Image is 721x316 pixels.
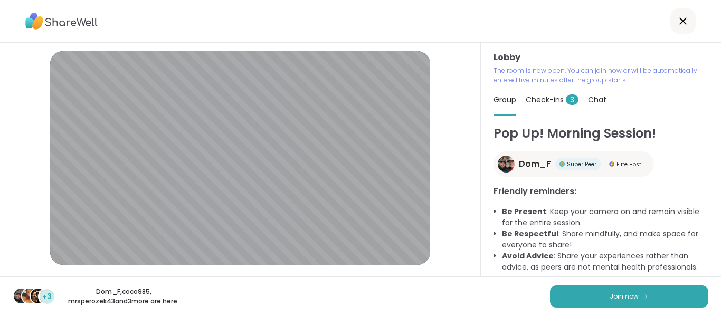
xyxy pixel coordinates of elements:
[567,160,596,168] span: Super Peer
[64,287,183,306] p: Dom_F , coco985 , mrsperozek43 and 3 more are here.
[559,161,565,167] img: Super Peer
[502,228,708,251] li: : Share mindfully, and make space for everyone to share!
[616,160,641,168] span: Elite Host
[643,293,649,299] img: ShareWell Logomark
[566,94,578,105] span: 3
[519,158,551,170] span: Dom_F
[31,289,45,303] img: mrsperozek43
[502,251,554,261] b: Avoid Advice
[610,292,639,301] span: Join now
[502,228,558,239] b: Be Respectful
[42,291,52,302] span: +3
[25,9,98,33] img: ShareWell Logo
[550,285,708,308] button: Join now
[494,51,708,64] h3: Lobby
[494,94,516,105] span: Group
[609,161,614,167] img: Elite Host
[494,185,708,198] h3: Friendly reminders:
[22,289,37,303] img: coco985
[526,94,578,105] span: Check-ins
[502,206,546,217] b: Be Present
[494,151,654,177] a: Dom_FDom_FSuper PeerSuper PeerElite HostElite Host
[494,124,708,143] h1: Pop Up! Morning Session!
[588,94,606,105] span: Chat
[502,251,708,273] li: : Share your experiences rather than advice, as peers are not mental health professionals.
[498,156,515,173] img: Dom_F
[494,66,708,85] p: The room is now open. You can join now or will be automatically entered five minutes after the gr...
[14,289,29,303] img: Dom_F
[502,206,708,228] li: : Keep your camera on and remain visible for the entire session.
